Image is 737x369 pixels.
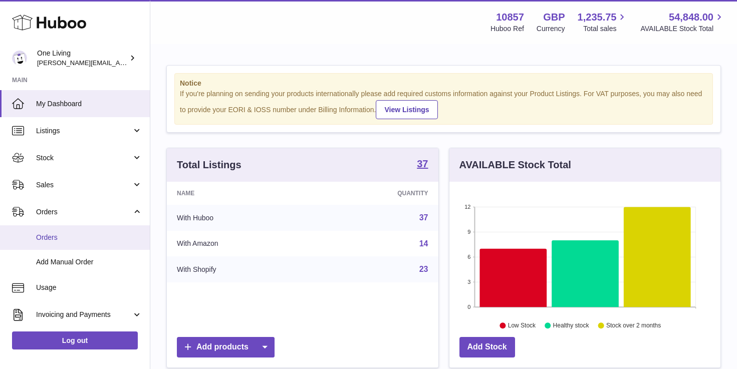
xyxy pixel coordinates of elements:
span: Add Manual Order [36,257,142,267]
a: 14 [419,239,428,248]
span: Sales [36,180,132,190]
span: 1,235.75 [578,11,617,24]
a: 54,848.00 AVAILABLE Stock Total [640,11,725,34]
text: Low Stock [508,322,536,329]
h3: AVAILABLE Stock Total [459,158,571,172]
span: Orders [36,233,142,242]
span: Total sales [583,24,628,34]
text: Healthy stock [553,322,589,329]
text: 6 [467,254,470,260]
a: 1,235.75 Total sales [578,11,628,34]
th: Quantity [315,182,438,205]
span: 54,848.00 [669,11,713,24]
td: With Huboo [167,205,315,231]
span: Invoicing and Payments [36,310,132,319]
td: With Amazon [167,231,315,257]
span: Usage [36,283,142,292]
span: [PERSON_NAME][EMAIL_ADDRESS][DOMAIN_NAME] [37,59,201,67]
text: 12 [464,204,470,210]
text: Stock over 2 months [606,322,661,329]
text: 0 [467,304,470,310]
a: 23 [419,265,428,273]
a: 37 [417,159,428,171]
span: Stock [36,153,132,163]
div: Huboo Ref [490,24,524,34]
th: Name [167,182,315,205]
div: If you're planning on sending your products internationally please add required customs informati... [180,89,707,119]
span: My Dashboard [36,99,142,109]
h3: Total Listings [177,158,241,172]
strong: GBP [543,11,565,24]
a: Add Stock [459,337,515,357]
div: One Living [37,49,127,68]
td: With Shopify [167,256,315,282]
a: 37 [419,213,428,222]
img: Jessica@oneliving.com [12,51,27,66]
strong: 37 [417,159,428,169]
div: Currency [537,24,565,34]
strong: Notice [180,79,707,88]
strong: 10857 [496,11,524,24]
span: Listings [36,126,132,136]
a: View Listings [376,100,437,119]
span: Orders [36,207,132,217]
text: 9 [467,229,470,235]
span: AVAILABLE Stock Total [640,24,725,34]
text: 3 [467,279,470,285]
a: Log out [12,331,138,349]
a: Add products [177,337,275,357]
